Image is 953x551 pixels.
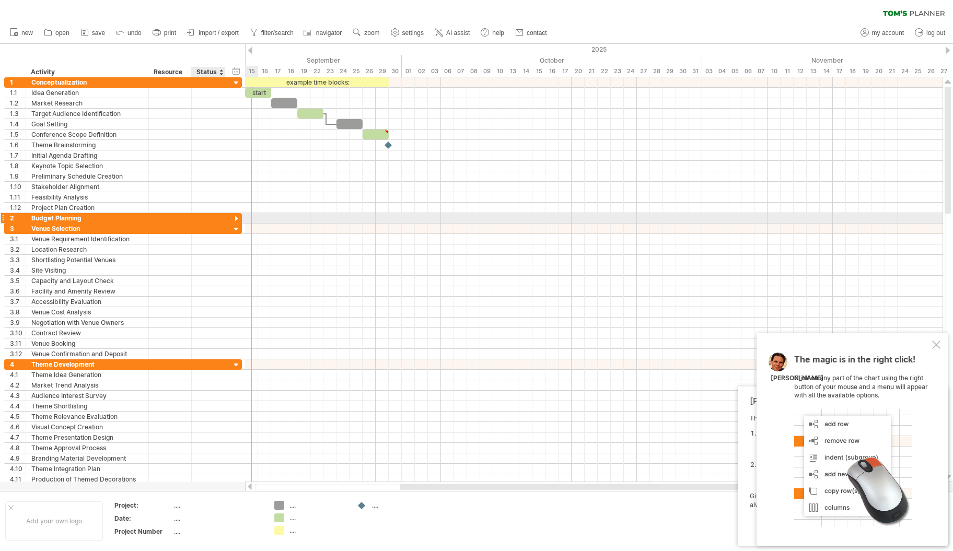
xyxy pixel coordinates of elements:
[702,66,715,77] div: Monday, 3 November 2025
[432,26,473,40] a: AI assist
[10,161,26,171] div: 1.8
[245,77,389,87] div: example time blocks:
[31,328,143,338] div: Contract Review
[545,66,559,77] div: Thursday, 16 October 2025
[794,66,807,77] div: Wednesday, 12 November 2025
[402,29,424,37] span: settings
[10,265,26,275] div: 3.4
[10,307,26,317] div: 3.8
[859,66,872,77] div: Wednesday, 19 November 2025
[10,432,26,442] div: 4.7
[885,66,898,77] div: Friday, 21 November 2025
[284,66,297,77] div: Thursday, 18 September 2025
[31,464,143,474] div: Theme Integration Plan
[807,66,820,77] div: Thursday, 13 November 2025
[31,286,143,296] div: Facility and Amenity Review
[10,401,26,411] div: 4.4
[492,29,504,37] span: help
[31,318,143,327] div: Negotiation with Venue Owners
[10,370,26,380] div: 4.1
[10,453,26,463] div: 4.9
[846,66,859,77] div: Tuesday, 18 November 2025
[650,66,663,77] div: Tuesday, 28 October 2025
[10,380,26,390] div: 4.2
[376,66,389,77] div: Monday, 29 September 2025
[415,66,428,77] div: Thursday, 2 October 2025
[55,29,69,37] span: open
[506,66,519,77] div: Monday, 13 October 2025
[428,66,441,77] div: Friday, 3 October 2025
[480,66,493,77] div: Thursday, 9 October 2025
[289,501,346,510] div: ....
[114,527,172,536] div: Project Number
[911,66,924,77] div: Tuesday, 25 November 2025
[164,29,176,37] span: print
[559,66,572,77] div: Friday, 17 October 2025
[302,26,345,40] a: navigator
[663,66,676,77] div: Wednesday, 29 October 2025
[728,66,741,77] div: Wednesday, 5 November 2025
[350,66,363,77] div: Thursday, 25 September 2025
[150,26,179,40] a: print
[31,432,143,442] div: Theme Presentation Design
[10,474,26,484] div: 4.11
[31,130,143,139] div: Conference Scope Definition
[872,29,904,37] span: my account
[833,66,846,77] div: Monday, 17 November 2025
[624,66,637,77] div: Friday, 24 October 2025
[754,66,768,77] div: Friday, 7 November 2025
[31,161,143,171] div: Keynote Topic Selection
[924,66,937,77] div: Wednesday, 26 November 2025
[454,66,467,77] div: Tuesday, 7 October 2025
[114,55,402,66] div: September 2025
[5,501,103,541] div: Add your own logo
[10,192,26,202] div: 1.11
[154,67,185,77] div: Resource
[31,359,143,369] div: Theme Development
[114,514,172,523] div: Date:
[31,276,143,286] div: Capacity and Layout Check
[10,412,26,421] div: 4.5
[10,140,26,150] div: 1.6
[10,213,26,223] div: 2
[10,391,26,401] div: 4.3
[31,255,143,265] div: Shortlisting Potential Venues
[31,443,143,453] div: Theme Approval Process
[41,26,73,40] a: open
[31,244,143,254] div: Location Research
[10,119,26,129] div: 1.4
[31,213,143,223] div: Budget Planning
[478,26,507,40] a: help
[31,234,143,244] div: Venue Requirement Identification
[402,55,702,66] div: October 2025
[31,150,143,160] div: Initial Agenda Drafting
[31,182,143,192] div: Stakeholder Alignment
[31,422,143,432] div: Visual Concept Creation
[31,380,143,390] div: Market Trend Analysis
[92,29,105,37] span: save
[937,66,950,77] div: Thursday, 27 November 2025
[611,66,624,77] div: Thursday, 23 October 2025
[261,29,294,37] span: filter/search
[245,88,271,98] div: start
[10,109,26,119] div: 1.3
[10,255,26,265] div: 3.3
[174,514,262,523] div: ....
[174,501,262,510] div: ....
[532,66,545,77] div: Wednesday, 15 October 2025
[715,66,728,77] div: Tuesday, 4 November 2025
[31,412,143,421] div: Theme Relevance Evaluation
[519,66,532,77] div: Tuesday, 14 October 2025
[174,527,262,536] div: ....
[31,391,143,401] div: Audience Interest Survey
[350,26,382,40] a: zoom
[127,29,142,37] span: undo
[31,77,143,87] div: Conceptualization
[750,396,930,406] div: [PERSON_NAME]'s AI-assistant
[572,66,585,77] div: Monday, 20 October 2025
[289,513,346,522] div: ....
[10,130,26,139] div: 1.5
[289,526,346,535] div: ....
[513,26,550,40] a: contact
[184,26,242,40] a: import / export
